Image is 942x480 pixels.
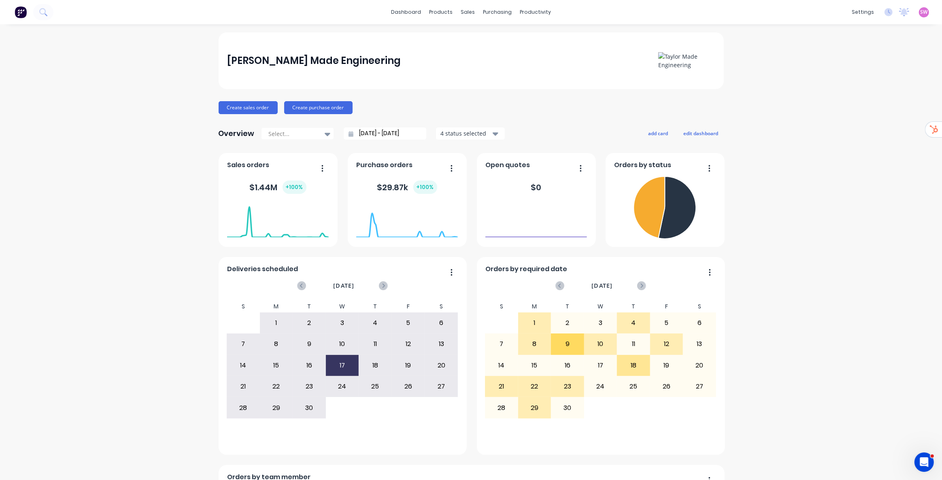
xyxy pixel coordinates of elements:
div: 11 [617,334,650,354]
div: 7 [485,334,518,354]
div: 2 [551,313,584,333]
div: 13 [425,334,457,354]
div: 12 [392,334,425,354]
div: $ 0 [531,181,542,193]
img: Factory [15,6,27,18]
div: W [584,301,617,312]
div: 15 [260,355,293,376]
div: + 100 % [413,181,437,194]
div: 9 [551,334,584,354]
div: 23 [293,376,325,397]
div: 19 [651,355,683,376]
span: Orders by status [614,160,671,170]
img: Taylor Made Engineering [658,52,715,69]
div: 18 [359,355,391,376]
div: 26 [392,376,425,397]
span: Open quotes [485,160,530,170]
div: 17 [326,355,359,376]
div: M [260,301,293,312]
button: 4 status selected [436,127,505,140]
div: T [617,301,650,312]
div: sales [457,6,479,18]
div: productivity [516,6,555,18]
div: 2 [293,313,325,333]
div: 14 [227,355,259,376]
div: 14 [485,355,518,376]
div: 15 [519,355,551,376]
span: [DATE] [333,281,354,290]
button: edit dashboard [678,128,724,138]
span: Sales orders [227,160,269,170]
div: 4 [359,313,391,333]
div: 21 [227,376,259,397]
div: 25 [359,376,391,397]
div: T [293,301,326,312]
div: 11 [359,334,391,354]
div: 24 [585,376,617,397]
div: 18 [617,355,650,376]
div: 24 [326,376,359,397]
div: 30 [293,397,325,418]
div: T [551,301,584,312]
div: 5 [392,313,425,333]
div: 5 [651,313,683,333]
div: 13 [683,334,716,354]
span: SW [921,8,928,16]
div: $ 29.87k [377,181,437,194]
div: 8 [260,334,293,354]
div: 22 [260,376,293,397]
div: 25 [617,376,650,397]
button: Create sales order [219,101,278,114]
div: $ 1.44M [250,181,306,194]
div: 3 [326,313,359,333]
div: 29 [519,397,551,418]
div: 9 [293,334,325,354]
a: dashboard [387,6,425,18]
div: 10 [585,334,617,354]
div: T [359,301,392,312]
div: 27 [683,376,716,397]
div: 28 [485,397,518,418]
div: [PERSON_NAME] Made Engineering [227,53,401,69]
button: Create purchase order [284,101,353,114]
div: 4 [617,313,650,333]
div: 12 [651,334,683,354]
span: Purchase orders [356,160,413,170]
div: 29 [260,397,293,418]
iframe: Intercom live chat [914,452,934,472]
div: 1 [260,313,293,333]
button: add card [643,128,674,138]
div: 17 [585,355,617,376]
div: F [650,301,683,312]
div: 3 [585,313,617,333]
div: 27 [425,376,457,397]
div: 22 [519,376,551,397]
div: W [326,301,359,312]
div: 21 [485,376,518,397]
div: purchasing [479,6,516,18]
div: 1 [519,313,551,333]
div: 10 [326,334,359,354]
div: 16 [293,355,325,376]
div: 28 [227,397,259,418]
div: M [518,301,551,312]
div: 20 [425,355,457,376]
div: 8 [519,334,551,354]
div: 4 status selected [440,129,491,138]
div: + 100 % [283,181,306,194]
div: 6 [425,313,457,333]
div: S [683,301,716,312]
div: settings [848,6,878,18]
div: 30 [551,397,584,418]
div: S [425,301,458,312]
div: F [392,301,425,312]
div: S [485,301,518,312]
div: Overview [219,125,255,142]
div: 7 [227,334,259,354]
div: 19 [392,355,425,376]
div: S [227,301,260,312]
div: products [425,6,457,18]
span: [DATE] [591,281,612,290]
div: 16 [551,355,584,376]
div: 23 [551,376,584,397]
